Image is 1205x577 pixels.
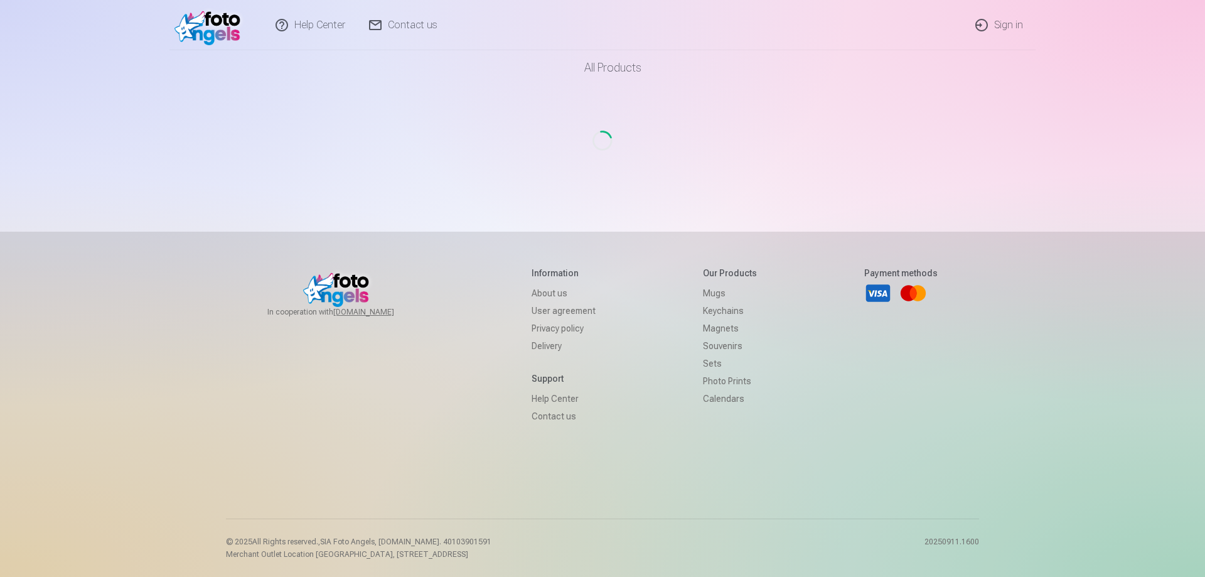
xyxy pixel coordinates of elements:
span: SIA Foto Angels, [DOMAIN_NAME]. 40103901591 [320,537,491,546]
a: About us [532,284,596,302]
p: Merchant Outlet Location [GEOGRAPHIC_DATA], [STREET_ADDRESS] [226,549,491,559]
a: Help Center [532,390,596,407]
p: © 2025 All Rights reserved. , [226,537,491,547]
a: Visa [864,279,892,307]
p: 20250911.1600 [924,537,979,559]
h5: Our products [703,267,757,279]
h5: Information [532,267,596,279]
a: [DOMAIN_NAME] [333,307,424,317]
a: Photo prints [703,372,757,390]
a: Contact us [532,407,596,425]
a: Magnets [703,320,757,337]
a: Privacy policy [532,320,596,337]
img: /v1 [174,5,247,45]
a: User agreement [532,302,596,320]
h5: Payment methods [864,267,938,279]
a: All products [549,50,656,85]
a: Sets [703,355,757,372]
h5: Support [532,372,596,385]
a: Mugs [703,284,757,302]
a: Souvenirs [703,337,757,355]
a: Mastercard [899,279,927,307]
a: Keychains [703,302,757,320]
span: In cooperation with [267,307,424,317]
a: Delivery [532,337,596,355]
a: Calendars [703,390,757,407]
